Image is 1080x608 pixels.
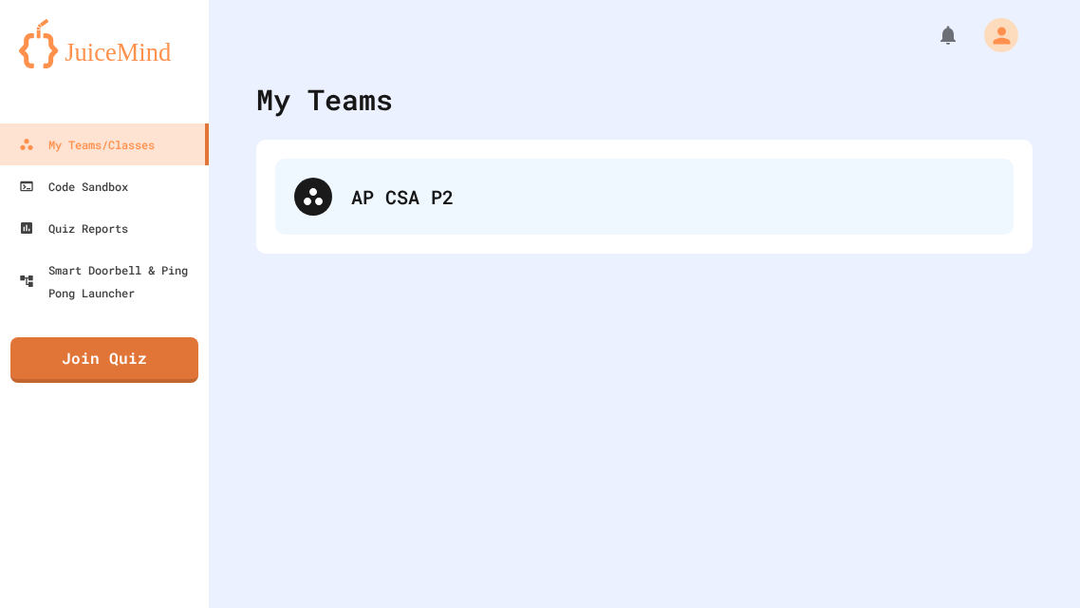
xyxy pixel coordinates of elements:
div: Code Sandbox [19,175,128,198]
div: AP CSA P2 [275,159,1014,235]
div: My Notifications [902,19,964,51]
div: My Teams [256,78,393,121]
img: logo-orange.svg [19,19,190,68]
div: My Account [964,13,1023,57]
a: Join Quiz [10,337,198,383]
div: Smart Doorbell & Ping Pong Launcher [19,258,201,304]
div: AP CSA P2 [351,182,995,211]
div: My Teams/Classes [19,133,155,156]
div: Quiz Reports [19,217,128,239]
